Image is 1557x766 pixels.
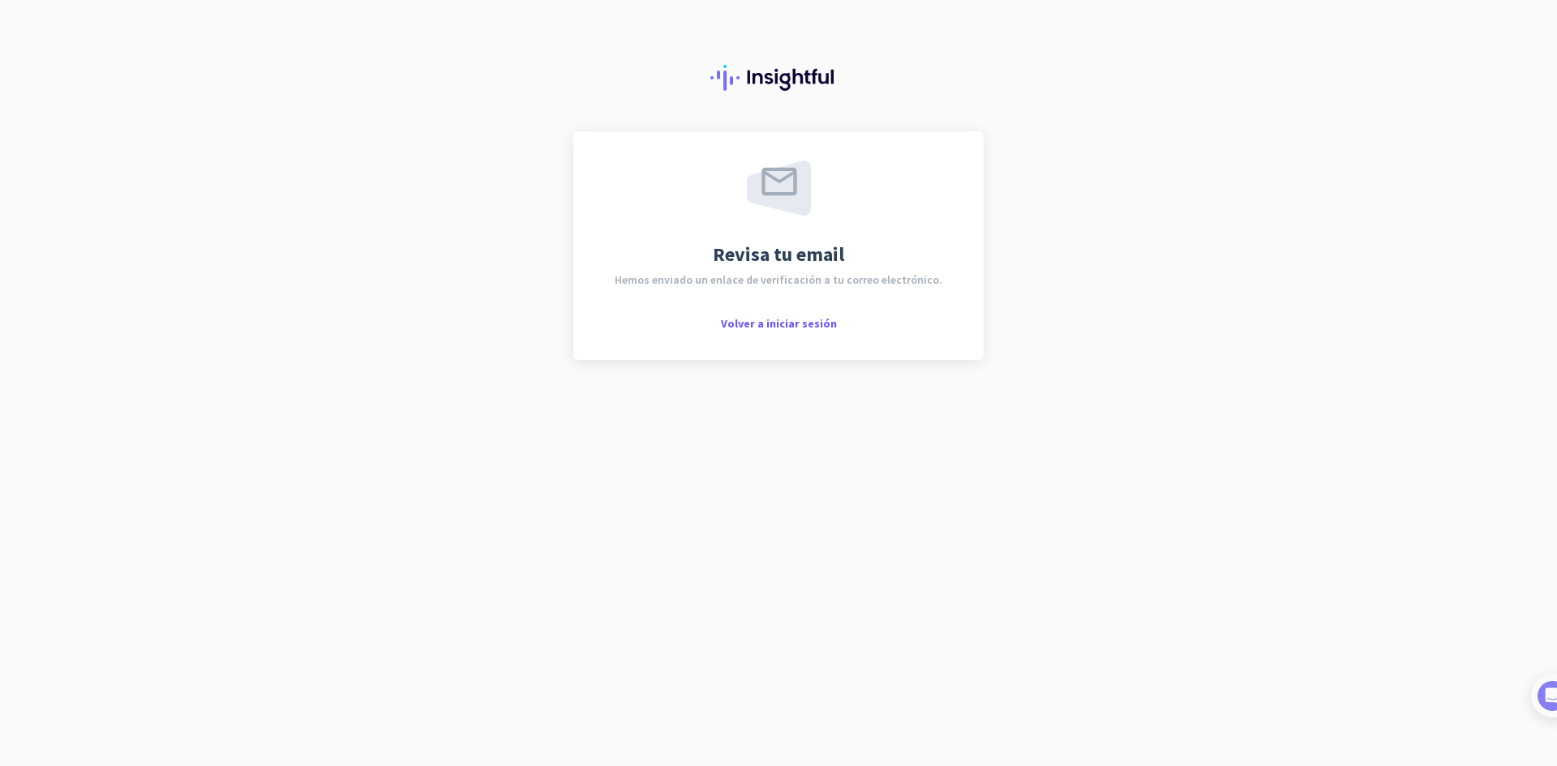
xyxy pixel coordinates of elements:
span: Revisa tu email [713,245,844,264]
img: Insightful [710,65,847,91]
img: email-sent [747,160,811,216]
span: Volver a iniciar sesión [721,316,837,331]
span: Hemos enviado un enlace de verificación a tu correo electrónico. [615,274,942,285]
